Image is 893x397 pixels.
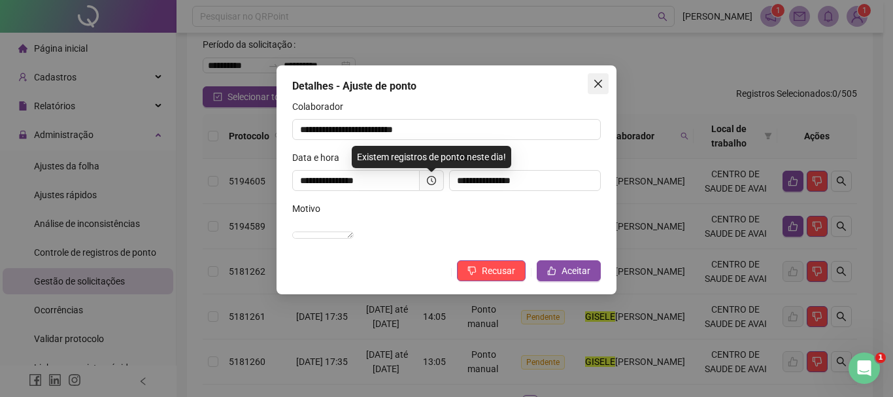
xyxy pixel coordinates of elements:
button: Close [588,73,609,94]
span: close [593,78,603,89]
span: Aceitar [562,264,590,278]
span: 1 [875,353,886,363]
span: clock-circle [427,176,436,185]
label: Motivo [292,201,329,216]
span: dislike [467,266,477,275]
label: Data e hora [292,150,348,165]
label: Colaborador [292,99,352,114]
div: Existem registros de ponto neste dia! [352,146,511,168]
span: Recusar [482,264,515,278]
span: like [547,266,556,275]
button: Aceitar [537,260,601,281]
div: Detalhes - Ajuste de ponto [292,78,601,94]
iframe: Intercom live chat [849,353,880,384]
button: Recusar [457,260,526,281]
